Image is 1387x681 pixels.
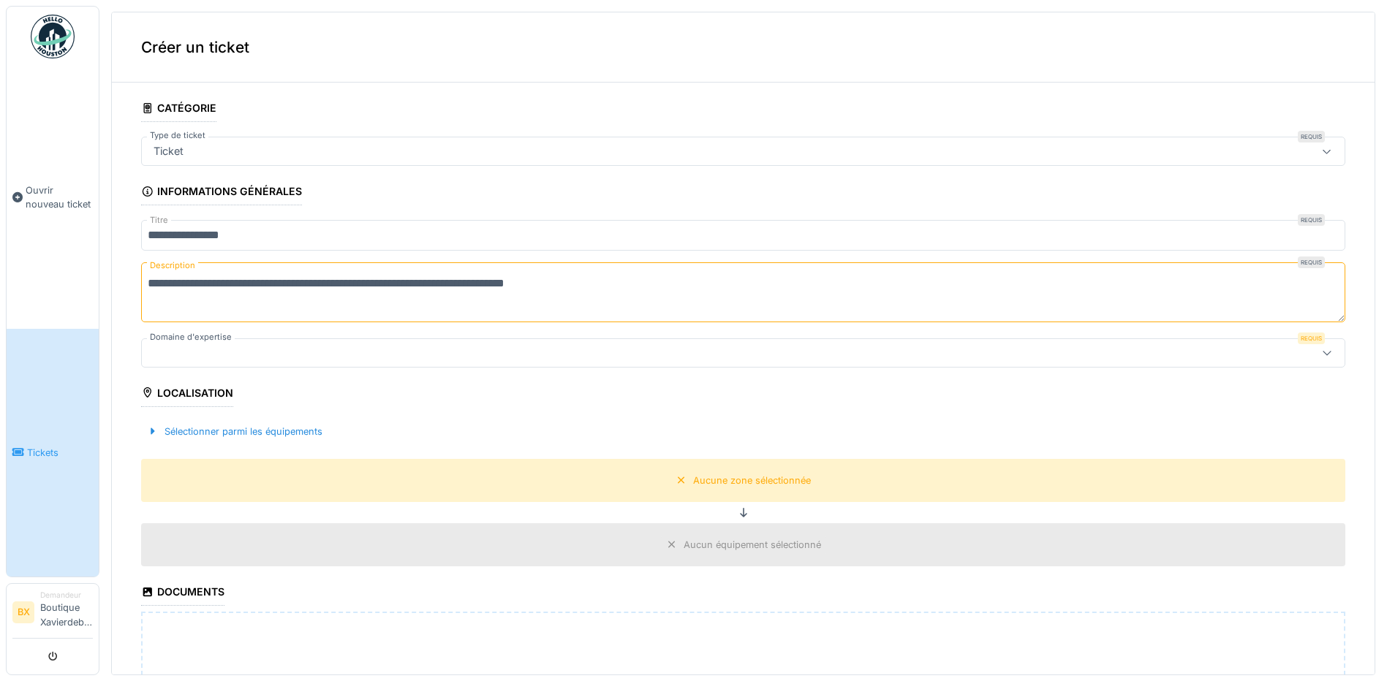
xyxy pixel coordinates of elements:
div: Demandeur [40,590,93,601]
label: Domaine d'expertise [147,331,235,343]
div: Requis [1298,214,1325,226]
a: BX DemandeurBoutique Xavierdebue [12,590,93,639]
img: Badge_color-CXgf-gQk.svg [31,15,75,58]
div: Sélectionner parmi les équipements [141,422,328,441]
div: Informations générales [141,180,302,205]
div: Aucun équipement sélectionné [684,538,821,552]
span: Ouvrir nouveau ticket [26,183,93,211]
li: BX [12,601,34,623]
span: Tickets [27,446,93,460]
label: Titre [147,214,171,227]
div: Requis [1298,131,1325,142]
div: Créer un ticket [112,12,1375,83]
label: Description [147,256,198,275]
div: Localisation [141,382,233,407]
li: Boutique Xavierdebue [40,590,93,635]
div: Requis [1298,256,1325,268]
div: Documents [141,581,224,606]
label: Type de ticket [147,129,208,142]
div: Catégorie [141,97,216,122]
a: Tickets [7,329,99,577]
div: Ticket [148,143,189,159]
a: Ouvrir nouveau ticket [7,66,99,329]
div: Aucune zone sélectionnée [693,473,811,487]
div: Requis [1298,332,1325,344]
